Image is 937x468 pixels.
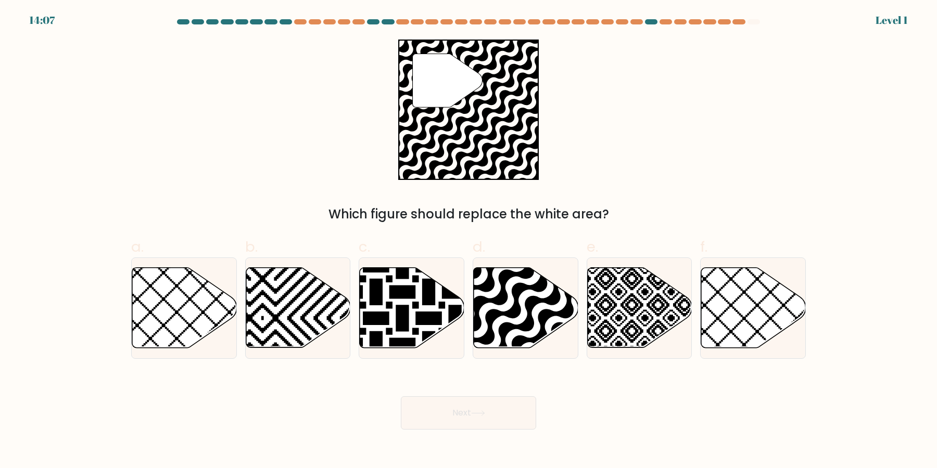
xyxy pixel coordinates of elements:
[413,54,483,108] g: "
[473,237,485,257] span: d.
[876,12,908,28] div: Level 1
[137,205,800,224] div: Which figure should replace the white area?
[359,237,370,257] span: c.
[401,396,536,430] button: Next
[587,237,598,257] span: e.
[29,12,55,28] div: 14:07
[245,237,258,257] span: b.
[700,237,707,257] span: f.
[131,237,144,257] span: a.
